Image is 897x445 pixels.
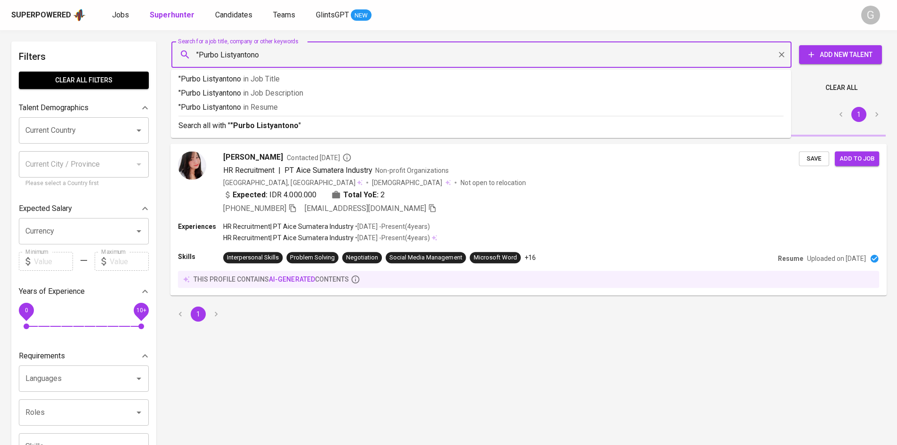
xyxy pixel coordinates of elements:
p: • [DATE] - Present ( 4 years ) [354,222,430,231]
b: "Purbo Listyantono [230,121,299,130]
span: in Resume [243,103,278,112]
span: | [278,164,281,176]
button: Add New Talent [799,45,882,64]
p: Requirements [19,350,65,362]
span: Add to job [840,153,874,164]
p: HR Recruitment | PT Aice Sumatera Industry [223,222,354,231]
p: • [DATE] - Present ( 4 years ) [354,233,430,243]
svg: By Batam recruiter [342,153,352,162]
input: Value [34,252,73,271]
button: Clear All filters [19,72,149,89]
span: GlintsGPT [316,10,349,19]
div: Requirements [19,347,149,365]
div: Years of Experience [19,282,149,301]
p: Search all with " " [178,120,784,131]
span: 0 [24,307,28,314]
button: Open [132,124,145,137]
button: page 1 [191,307,206,322]
span: HR Recruitment [223,165,275,174]
button: Open [132,225,145,238]
p: Resume [778,254,803,263]
a: [PERSON_NAME]Contacted [DATE]HR Recruitment|PT Aice Sumatera IndustryNon-profit Organizations[GEO... [171,144,886,295]
a: Superhunter [150,9,196,21]
span: in Job Title [243,74,280,83]
span: Jobs [112,10,129,19]
b: Superhunter [150,10,194,19]
p: Please select a Country first [25,179,142,188]
span: [PERSON_NAME] [223,151,283,162]
a: GlintsGPT NEW [316,9,372,21]
span: NEW [351,11,372,20]
span: AI-generated [269,275,315,283]
div: Superpowered [11,10,71,21]
b: Total YoE: [343,189,379,200]
nav: pagination navigation [171,307,225,322]
p: Experiences [178,222,223,231]
a: Teams [273,9,297,21]
span: [DEMOGRAPHIC_DATA] [372,178,444,187]
span: Clear All [825,82,857,94]
p: Expected Salary [19,203,72,214]
div: [GEOGRAPHIC_DATA], [GEOGRAPHIC_DATA] [223,178,363,187]
span: in Job Description [243,89,303,97]
span: [EMAIL_ADDRESS][DOMAIN_NAME] [305,203,427,212]
div: Social Media Management [389,253,462,262]
div: Expected Salary [19,199,149,218]
p: Years of Experience [19,286,85,297]
button: page 1 [851,107,866,122]
p: Uploaded on [DATE] [807,254,866,263]
button: Add to job [835,151,879,166]
input: Value [110,252,149,271]
a: Candidates [215,9,254,21]
button: Open [132,372,145,385]
span: 10+ [136,307,146,314]
button: Clear [775,48,788,61]
span: PT Aice Sumatera Industry [284,165,372,174]
p: Talent Demographics [19,102,89,113]
div: Talent Demographics [19,98,149,117]
p: "Purbo Listyantono [178,102,784,113]
div: Microsoft Word [474,253,517,262]
img: app logo [73,8,86,22]
span: Clear All filters [26,74,141,86]
span: Save [804,153,824,164]
p: "Purbo Listyantono [178,88,784,99]
div: Negotiation [346,253,378,262]
p: HR Recruitment | PT Aice Sumatera Industry [223,233,354,243]
img: 1cbac08356232422a0506f52d4e5dbfc.jpg [178,151,206,179]
a: Superpoweredapp logo [11,8,86,22]
p: "Purbo Listyantono [178,73,784,85]
div: Interpersonal Skills [227,253,279,262]
span: Teams [273,10,295,19]
span: Contacted [DATE] [287,153,351,162]
span: [PHONE_NUMBER] [223,203,286,212]
span: Add New Talent [807,49,874,61]
a: Jobs [112,9,131,21]
span: 2 [380,189,385,200]
p: Skills [178,252,223,261]
div: Problem Solving [290,253,334,262]
span: Non-profit Organizations [375,166,449,174]
nav: pagination navigation [832,107,886,122]
p: +16 [525,253,536,262]
button: Open [132,406,145,419]
h6: Filters [19,49,149,64]
div: G [861,6,880,24]
div: IDR 4.000.000 [223,189,316,200]
span: Candidates [215,10,252,19]
button: Clear All [822,79,861,97]
p: Not open to relocation [461,178,526,187]
p: this profile contains contents [194,275,349,284]
b: Expected: [233,189,267,200]
button: Save [799,151,829,166]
